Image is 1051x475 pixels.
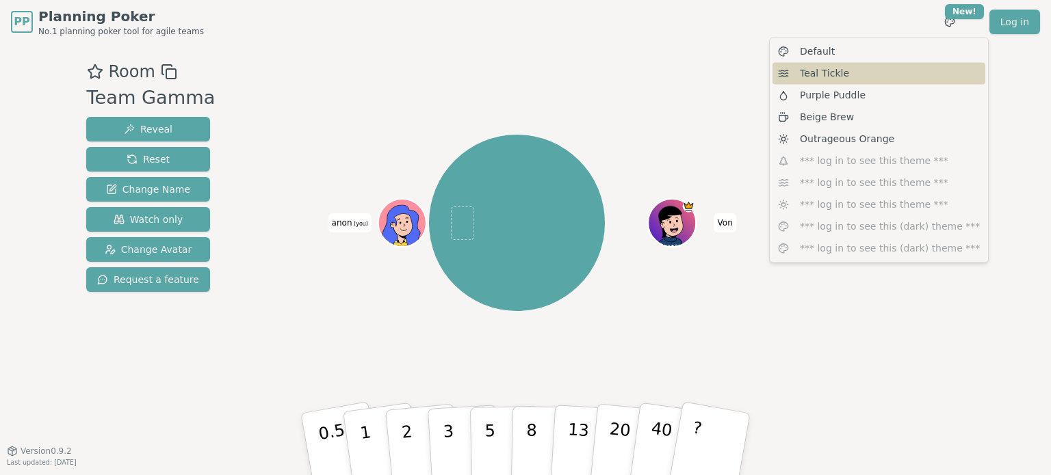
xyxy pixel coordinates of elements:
span: Purple Puddle [800,88,866,102]
span: Default [800,44,835,58]
span: Teal Tickle [800,66,849,80]
span: Beige Brew [800,110,854,124]
span: Outrageous Orange [800,132,894,146]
